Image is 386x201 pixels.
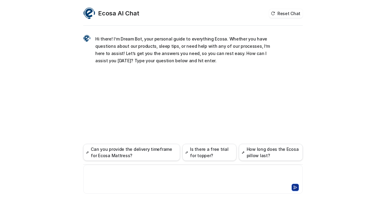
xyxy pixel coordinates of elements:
[269,9,303,18] button: Reset Chat
[95,35,272,64] p: Hi there! I’m Dream Bot, your personal guide to everything Ecosa. Whether you have questions abou...
[83,144,180,161] button: Can you provide the delivery timeframe for Ecosa Mattress?
[98,9,139,18] h2: Ecosa AI Chat
[83,7,95,19] img: Widget
[182,144,236,161] button: Is there a free trial for topper?
[83,35,90,42] img: Widget
[239,144,303,161] button: How long does the Ecosa pillow last?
